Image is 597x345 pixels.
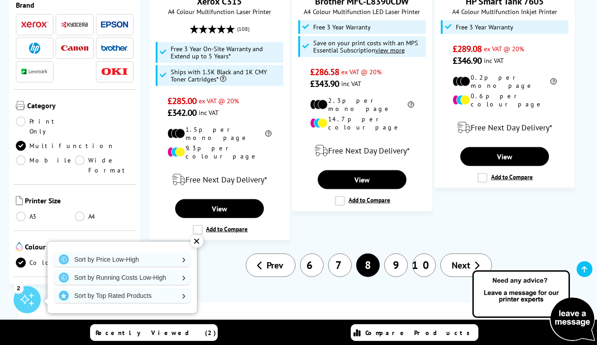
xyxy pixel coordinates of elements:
span: A4 Colour Multifunction LED Laser Printer [297,7,427,16]
a: A4 [75,211,134,221]
a: Lexmark [21,66,48,77]
img: HP [29,43,40,54]
div: modal_delivery [154,167,285,192]
a: Colour [16,258,75,268]
div: modal_delivery [297,138,427,163]
a: A3 [16,211,75,221]
a: Xerox [21,19,48,30]
span: Ships with 1.5K Black and 1K CMY Toner Cartridges* [171,68,281,83]
span: inc VAT [341,79,361,88]
a: View [460,147,549,166]
li: 0.6p per colour page [453,92,557,108]
span: Brand [16,0,134,10]
a: 6 [300,254,324,277]
a: Prev [246,254,296,277]
img: OKI [101,68,128,76]
li: 9.3p per colour page [167,144,272,160]
span: £285.00 [167,95,197,107]
a: Epson [101,19,128,30]
span: Colour or Mono [25,242,134,253]
span: ex VAT @ 20% [484,44,524,53]
a: Print Only [16,116,75,136]
a: View [175,199,264,218]
img: Kyocera [61,21,88,28]
span: £346.90 [453,55,482,67]
span: Free 3 Year On-Site Warranty and Extend up to 5 Years* [171,45,281,60]
img: Epson [101,21,128,28]
li: 14.7p per colour page [310,115,414,131]
u: view more [375,46,405,54]
a: 7 [328,254,352,277]
a: 9 [384,254,408,277]
div: 2 [14,283,24,293]
span: A4 Colour Multifunction Laser Printer [154,7,285,16]
li: 0.2p per mono page [453,73,557,90]
span: Category [27,101,134,112]
a: Compare Products [351,324,478,341]
span: ex VAT @ 20% [199,96,239,105]
li: 2.3p per mono page [310,96,414,113]
span: Save on your print costs with an MPS Essential Subscription [313,38,418,54]
label: Add to Compare [193,225,248,235]
span: £343.90 [310,78,339,90]
span: (108) [237,20,249,38]
div: ✕ [191,235,203,248]
a: Sort by Price Low-High [54,252,190,267]
li: 1.5p per mono page [167,125,272,142]
a: Next [440,254,492,277]
span: Printer Size [25,196,134,207]
a: OKI [101,66,128,77]
img: Xerox [21,21,48,28]
img: Category [16,101,25,110]
div: modal_delivery [439,115,570,140]
img: Brother [101,45,128,51]
label: Add to Compare [478,173,533,183]
img: Open Live Chat window [470,269,597,343]
a: Sort by Top Rated Products [54,288,190,303]
img: Lexmark [21,69,48,74]
a: Wide Format [75,155,134,175]
span: Recently Viewed (2) [96,329,216,337]
img: Canon [61,45,88,51]
span: Compare Products [366,329,475,337]
a: View [318,170,406,189]
a: Kyocera [61,19,88,30]
span: £342.00 [167,107,197,119]
label: Add to Compare [335,196,390,206]
span: Next [452,259,471,271]
span: inc VAT [484,56,504,65]
a: Sort by Running Costs Low-High [54,270,190,285]
a: HP [21,43,48,54]
span: £286.58 [310,66,339,78]
a: Mobile [16,155,75,175]
span: inc VAT [199,108,219,117]
img: Colour or Mono [16,242,23,251]
span: A4 Colour Multifunction Inkjet Printer [439,7,570,16]
a: 10 [412,254,436,277]
a: Brother [101,43,128,54]
span: Prev [267,259,284,271]
a: Multifunction [16,141,115,151]
span: ex VAT @ 20% [341,67,382,76]
span: Free 3 Year Warranty [456,24,513,31]
img: Printer Size [16,196,23,205]
span: £289.08 [453,43,482,55]
a: Recently Viewed (2) [90,324,218,341]
span: Free 3 Year Warranty [313,24,371,31]
a: Canon [61,43,88,54]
